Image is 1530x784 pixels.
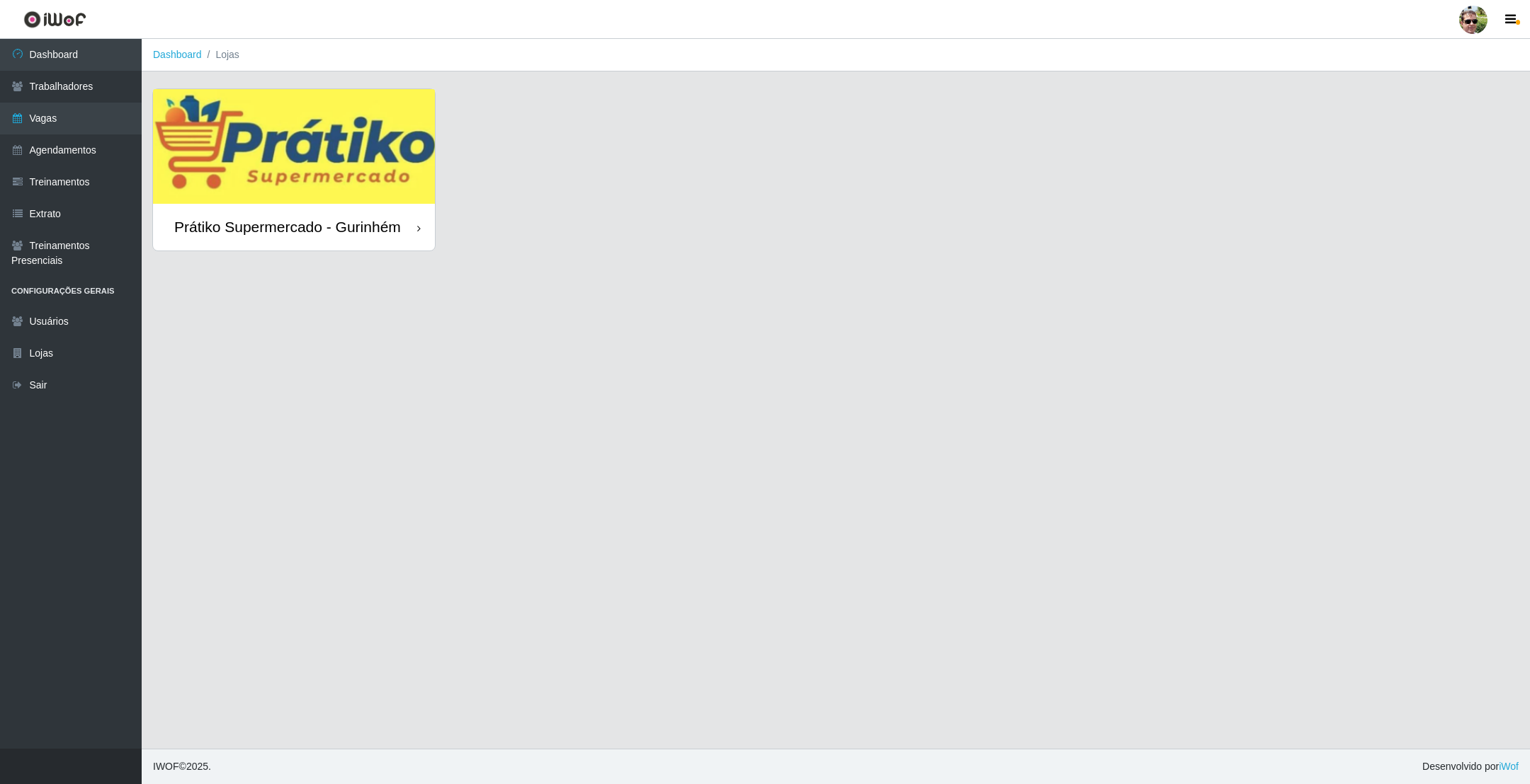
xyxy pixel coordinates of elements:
[202,47,239,62] li: Lojas
[153,49,202,60] a: Dashboard
[23,11,86,28] img: CoreUI Logo
[153,761,179,772] span: IWOF
[1499,761,1519,772] a: iWof
[153,759,211,774] span: © 2025 .
[1422,759,1519,774] span: Desenvolvido por
[174,218,401,236] div: Prátiko Supermercado - Gurinhém
[142,39,1530,71] nav: breadcrumb
[153,89,435,204] img: cardImg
